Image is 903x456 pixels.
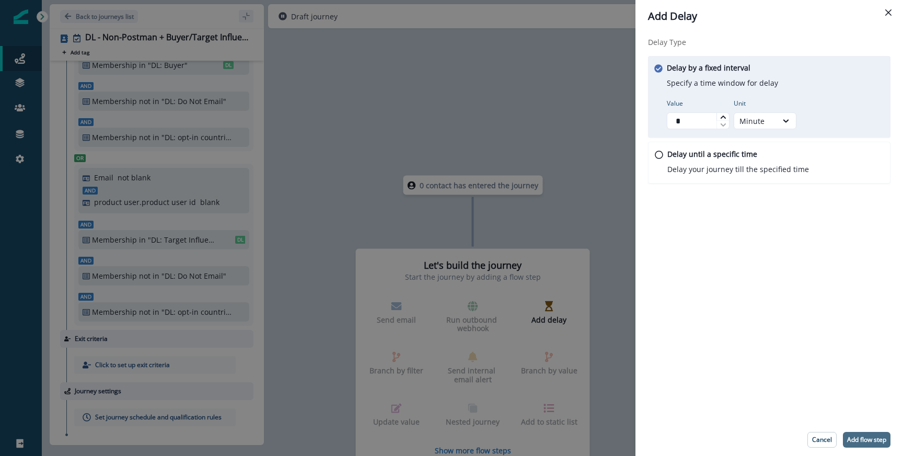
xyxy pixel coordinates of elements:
[807,432,837,448] button: Cancel
[648,37,890,48] p: Delay Type
[667,77,778,88] p: Specify a time window for delay
[734,99,790,108] label: Unit
[667,62,750,73] p: Delay by a fixed interval
[648,8,890,24] div: Add Delay
[667,149,757,159] p: Delay until a specific time
[667,164,809,175] p: Delay your journey till the specified time
[812,436,832,443] p: Cancel
[739,116,772,127] div: Minute
[847,436,886,443] p: Add flow step
[843,432,890,448] button: Add flow step
[880,4,897,21] button: Close
[667,99,723,108] label: Value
